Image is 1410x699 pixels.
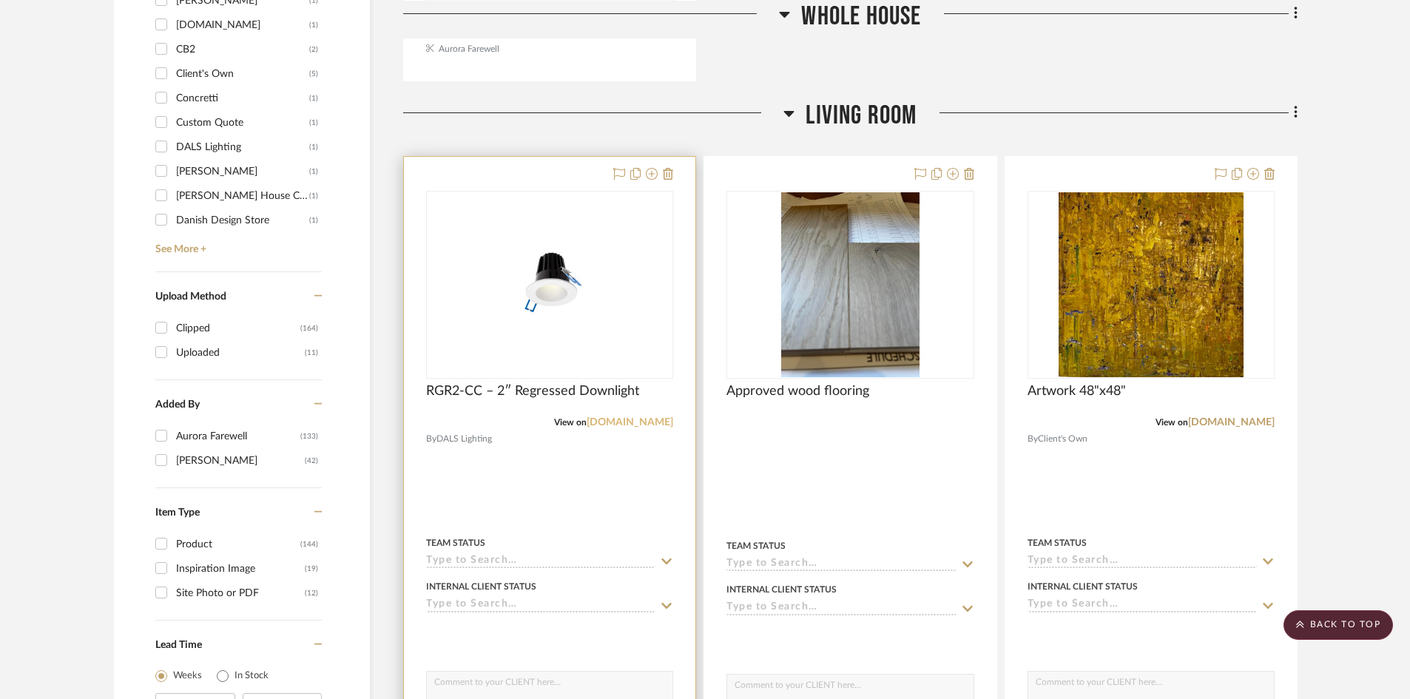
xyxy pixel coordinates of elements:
[176,62,309,86] div: Client's Own
[436,432,492,446] span: DALS Lighting
[176,87,309,110] div: Concretti
[1028,432,1038,446] span: By
[457,192,642,377] img: RGR2-CC – 2″ Regressed Downlight
[300,533,318,556] div: (144)
[427,192,672,378] div: 0
[426,580,536,593] div: Internal Client Status
[1059,192,1244,377] img: Artwork 48"x48"
[176,557,305,581] div: Inspiration Image
[176,317,300,340] div: Clipped
[1038,432,1087,446] span: Client's Own
[309,62,318,86] div: (5)
[1028,383,1126,399] span: Artwork 48"x48"
[235,669,269,683] label: In Stock
[1028,580,1138,593] div: Internal Client Status
[176,160,309,183] div: [PERSON_NAME]
[176,111,309,135] div: Custom Quote
[726,601,956,615] input: Type to Search…
[173,669,202,683] label: Weeks
[176,135,309,159] div: DALS Lighting
[305,581,318,605] div: (12)
[587,417,673,428] a: [DOMAIN_NAME]
[727,192,973,378] div: 0
[155,399,200,410] span: Added By
[726,383,869,399] span: Approved wood flooring
[155,640,202,650] span: Lead Time
[176,209,309,232] div: Danish Design Store
[1028,555,1257,569] input: Type to Search…
[309,111,318,135] div: (1)
[176,341,305,365] div: Uploaded
[176,533,300,556] div: Product
[176,449,305,473] div: [PERSON_NAME]
[309,160,318,183] div: (1)
[426,432,436,446] span: By
[1028,598,1257,612] input: Type to Search…
[152,232,322,256] a: See More +
[1028,536,1087,550] div: Team Status
[726,558,956,572] input: Type to Search…
[305,449,318,473] div: (42)
[176,13,309,37] div: [DOMAIN_NAME]
[176,581,305,605] div: Site Photo or PDF
[305,341,318,365] div: (11)
[309,87,318,110] div: (1)
[309,38,318,61] div: (2)
[176,425,300,448] div: Aurora Farewell
[726,583,837,596] div: Internal Client Status
[309,13,318,37] div: (1)
[300,317,318,340] div: (164)
[309,209,318,232] div: (1)
[309,184,318,208] div: (1)
[806,100,917,132] span: Living Room
[155,291,226,302] span: Upload Method
[554,418,587,427] span: View on
[426,555,655,569] input: Type to Search…
[1283,610,1393,640] scroll-to-top-button: BACK TO TOP
[300,425,318,448] div: (133)
[426,536,485,550] div: Team Status
[176,184,309,208] div: [PERSON_NAME] House Club
[309,135,318,159] div: (1)
[426,383,639,399] span: RGR2-CC – 2″ Regressed Downlight
[426,598,655,612] input: Type to Search…
[726,539,786,553] div: Team Status
[1188,417,1275,428] a: [DOMAIN_NAME]
[305,557,318,581] div: (19)
[176,38,309,61] div: CB2
[155,507,200,518] span: Item Type
[1156,418,1188,427] span: View on
[781,192,920,377] img: Approved wood flooring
